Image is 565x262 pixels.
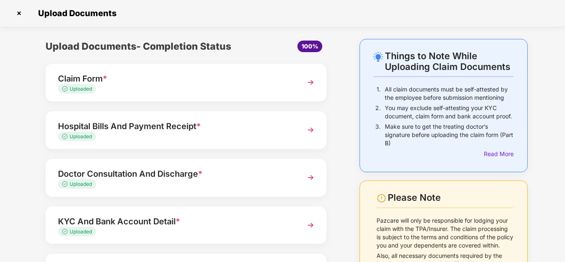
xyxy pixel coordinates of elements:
[375,123,381,147] p: 3.
[373,52,383,62] img: svg+xml;base64,PHN2ZyB4bWxucz0iaHR0cDovL3d3dy53My5vcmcvMjAwMC9zdmciIHdpZHRoPSIyNC4wOTMiIGhlaWdodD...
[484,149,513,159] div: Read More
[62,134,70,139] img: svg+xml;base64,PHN2ZyB4bWxucz0iaHR0cDovL3d3dy53My5vcmcvMjAwMC9zdmciIHdpZHRoPSIxMy4zMzMiIGhlaWdodD...
[58,120,292,133] div: Hospital Bills And Payment Receipt
[303,123,318,137] img: svg+xml;base64,PHN2ZyBpZD0iTmV4dCIgeG1sbnM9Imh0dHA6Ly93d3cudzMub3JnLzIwMDAvc3ZnIiB3aWR0aD0iMzYiIG...
[70,181,92,187] span: Uploaded
[30,8,121,18] span: Upload Documents
[70,228,92,235] span: Uploaded
[58,167,292,180] div: Doctor Consultation And Discharge
[385,85,513,102] p: All claim documents must be self-attested by the employee before submission mentioning
[62,229,70,234] img: svg+xml;base64,PHN2ZyB4bWxucz0iaHR0cDovL3d3dy53My5vcmcvMjAwMC9zdmciIHdpZHRoPSIxMy4zMzMiIGhlaWdodD...
[58,215,292,228] div: KYC And Bank Account Detail
[303,218,318,233] img: svg+xml;base64,PHN2ZyBpZD0iTmV4dCIgeG1sbnM9Imh0dHA6Ly93d3cudzMub3JnLzIwMDAvc3ZnIiB3aWR0aD0iMzYiIG...
[302,43,318,50] span: 100%
[62,181,70,187] img: svg+xml;base64,PHN2ZyB4bWxucz0iaHR0cDovL3d3dy53My5vcmcvMjAwMC9zdmciIHdpZHRoPSIxMy4zMzMiIGhlaWdodD...
[46,39,233,54] div: Upload Documents- Completion Status
[375,104,381,120] p: 2.
[388,192,513,203] div: Please Note
[70,86,92,92] span: Uploaded
[377,216,514,250] p: Pazcare will only be responsible for lodging your claim with the TPA/Insurer. The claim processin...
[385,104,513,120] p: You may exclude self-attesting your KYC document, claim form and bank account proof.
[303,75,318,90] img: svg+xml;base64,PHN2ZyBpZD0iTmV4dCIgeG1sbnM9Imh0dHA6Ly93d3cudzMub3JnLzIwMDAvc3ZnIiB3aWR0aD0iMzYiIG...
[385,50,513,72] div: Things to Note While Uploading Claim Documents
[12,7,26,20] img: svg+xml;base64,PHN2ZyBpZD0iQ3Jvc3MtMzJ4MzIiIHhtbG5zPSJodHRwOi8vd3d3LnczLm9yZy8yMDAwL3N2ZyIgd2lkdG...
[377,85,381,102] p: 1.
[377,193,386,203] img: svg+xml;base64,PHN2ZyBpZD0iV2FybmluZ18tXzI0eDI0IiBkYXRhLW5hbWU9Ildhcm5pbmcgLSAyNHgyNCIgeG1sbnM9Im...
[58,72,292,85] div: Claim Form
[385,123,513,147] p: Make sure to get the treating doctor’s signature before uploading the claim form (Part B)
[70,133,92,139] span: Uploaded
[303,170,318,185] img: svg+xml;base64,PHN2ZyBpZD0iTmV4dCIgeG1sbnM9Imh0dHA6Ly93d3cudzMub3JnLzIwMDAvc3ZnIiB3aWR0aD0iMzYiIG...
[62,86,70,91] img: svg+xml;base64,PHN2ZyB4bWxucz0iaHR0cDovL3d3dy53My5vcmcvMjAwMC9zdmciIHdpZHRoPSIxMy4zMzMiIGhlaWdodD...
